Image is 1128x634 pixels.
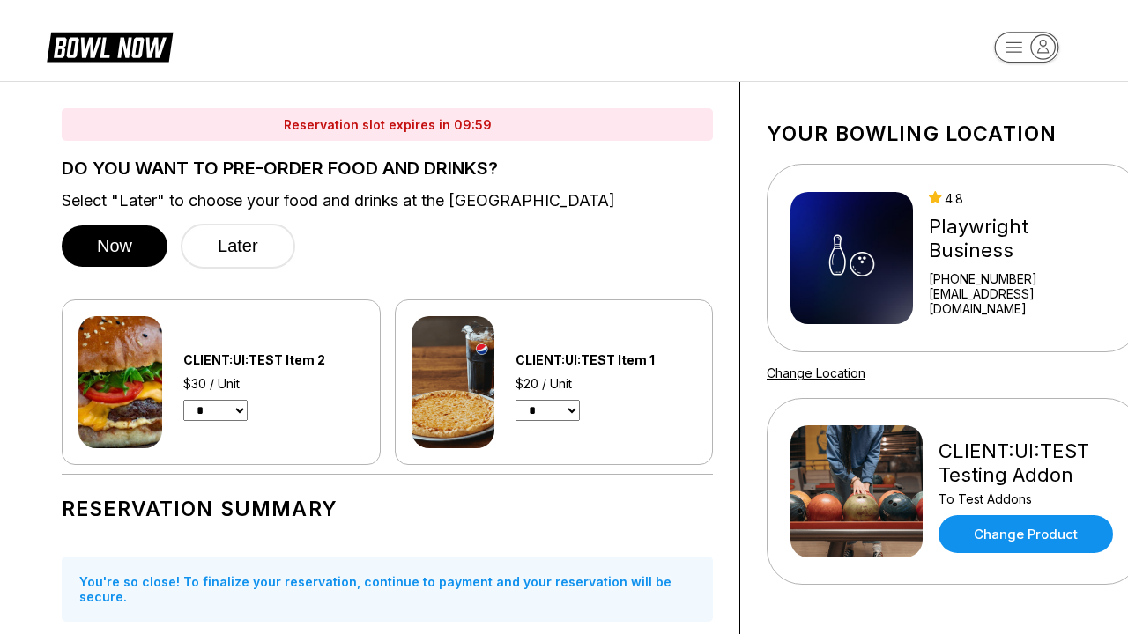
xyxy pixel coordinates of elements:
label: DO YOU WANT TO PRE-ORDER FOOD AND DRINKS? [62,158,713,178]
div: Reservation slot expires in 09:59 [62,108,713,141]
div: Playwright Business [929,215,1117,262]
div: $20 / Unit [516,376,696,391]
div: CLIENT:UI:TEST Item 1 [516,352,696,367]
label: Select "Later" to choose your food and drinks at the [GEOGRAPHIC_DATA] [62,191,713,210]
h1: Reservation Summary [62,497,713,521]
a: Change Location [767,365,865,380]
div: [PHONE_NUMBER] [929,271,1117,286]
div: To Test Addons [939,491,1117,506]
img: Playwright Business [790,192,913,324]
div: $30 / Unit [183,376,364,391]
div: 4.8 [929,191,1117,206]
div: CLIENT:UI:TEST Testing Addon [939,439,1117,487]
img: CLIENT:UI:TEST Item 2 [78,316,162,448]
img: CLIENT:UI:TEST Item 1 [412,316,495,448]
button: Now [62,225,167,267]
div: CLIENT:UI:TEST Item 2 [183,352,364,367]
button: Later [181,224,295,269]
div: You're so close! To finalize your reservation, continue to payment and your reservation will be s... [62,557,713,622]
img: CLIENT:UI:TEST Testing Addon [790,425,923,557]
a: Change Product [939,515,1113,553]
a: [EMAIL_ADDRESS][DOMAIN_NAME] [929,286,1117,316]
